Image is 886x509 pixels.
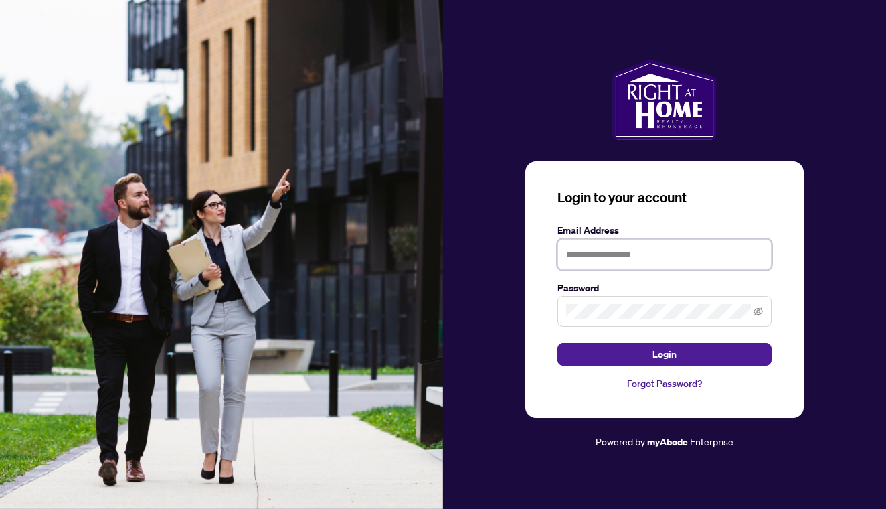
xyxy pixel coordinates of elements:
button: Login [557,343,772,366]
a: Forgot Password? [557,376,772,391]
h3: Login to your account [557,188,772,207]
span: Enterprise [690,435,733,447]
a: myAbode [647,435,688,449]
span: Login [652,344,677,365]
span: eye-invisible [754,307,763,316]
label: Email Address [557,223,772,238]
label: Password [557,281,772,295]
span: Powered by [596,435,645,447]
img: ma-logo [612,60,716,140]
